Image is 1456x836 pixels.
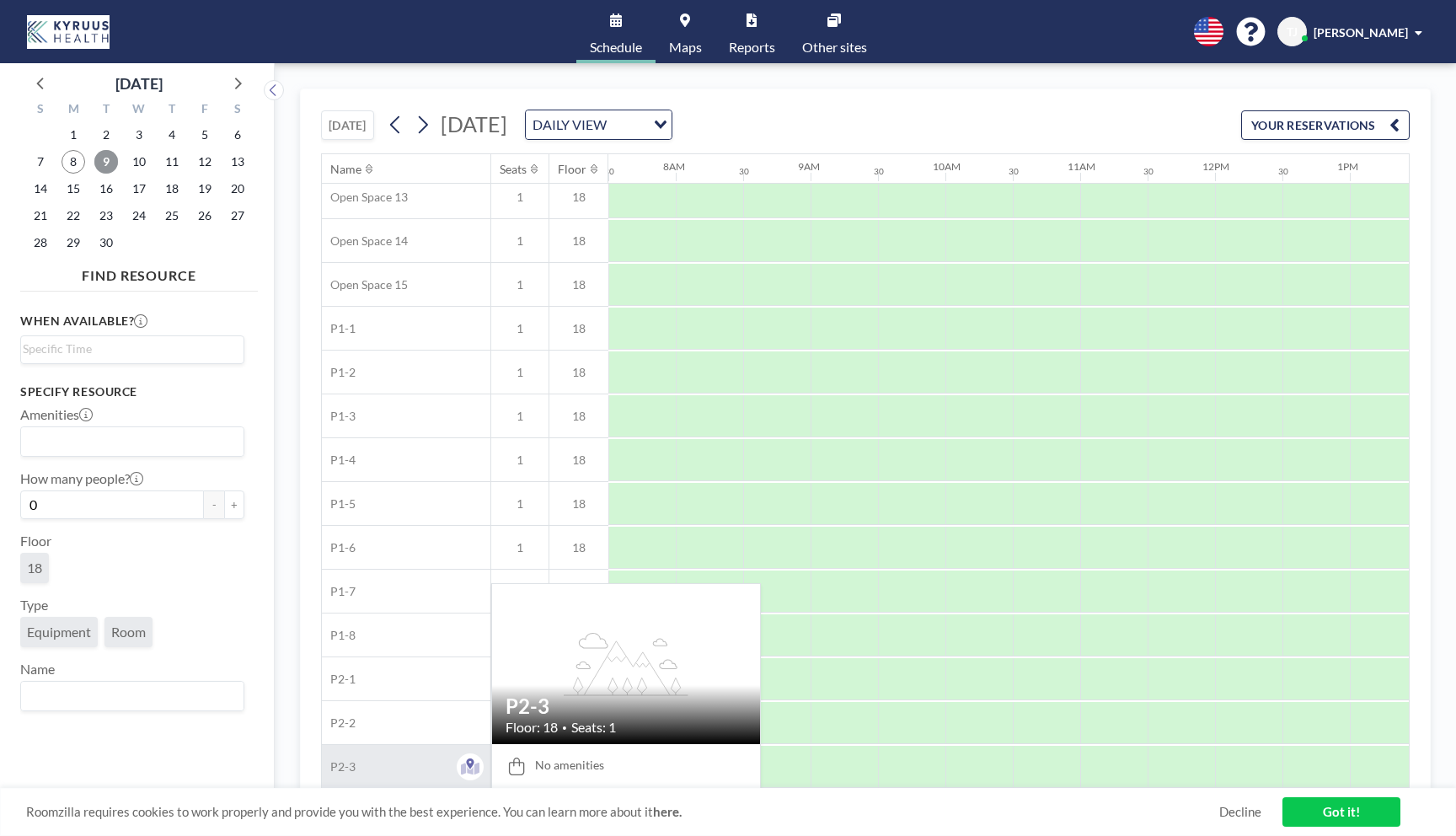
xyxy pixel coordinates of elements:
[322,277,408,292] span: Open Space 15
[322,540,356,555] span: P1-6
[224,490,244,519] button: +
[491,321,549,336] span: 1
[123,99,156,121] div: W
[23,431,234,453] input: Search for option
[529,114,610,136] span: DAILY VIEW
[549,453,608,468] span: 18
[20,597,48,614] label: Type
[21,682,244,710] div: Search for option
[322,233,408,249] span: Open Space 14
[549,321,608,336] span: 18
[29,177,52,201] span: Sunday, September 14, 2025
[204,490,224,519] button: -
[20,406,93,423] label: Amenities
[1282,797,1400,827] a: Got it!
[127,123,151,147] span: Wednesday, September 3, 2025
[562,722,567,733] span: •
[20,661,55,678] label: Name
[115,72,163,95] div: [DATE]
[27,560,42,576] span: 18
[23,340,234,358] input: Search for option
[798,160,820,173] div: 9AM
[20,470,143,487] label: How many people?
[193,150,217,174] span: Friday, September 12, 2025
[193,204,217,228] span: Friday, September 26, 2025
[24,99,57,121] div: S
[20,384,244,399] h3: Specify resource
[321,110,374,140] button: [DATE]
[322,628,356,643] span: P1-8
[160,204,184,228] span: Thursday, September 25, 2025
[29,231,52,255] span: Sunday, September 28, 2025
[802,40,867,54] span: Other sites
[1202,160,1229,173] div: 12PM
[506,719,558,736] span: Floor: 18
[27,624,91,640] span: Equipment
[549,540,608,555] span: 18
[549,409,608,424] span: 18
[322,496,356,512] span: P1-5
[491,540,549,555] span: 1
[526,110,672,139] div: Search for option
[155,99,188,121] div: T
[94,231,118,255] span: Tuesday, September 30, 2025
[322,365,356,380] span: P1-2
[491,365,549,380] span: 1
[491,233,549,249] span: 1
[535,758,604,773] span: No amenities
[571,719,616,736] span: Seats: 1
[193,177,217,201] span: Friday, September 19, 2025
[127,150,151,174] span: Wednesday, September 10, 2025
[663,160,685,173] div: 8AM
[549,233,608,249] span: 18
[23,685,234,707] input: Search for option
[21,336,244,362] div: Search for option
[193,123,217,147] span: Friday, September 5, 2025
[160,123,184,147] span: Thursday, September 4, 2025
[226,123,249,147] span: Saturday, September 6, 2025
[322,759,356,774] span: P2-3
[491,496,549,512] span: 1
[226,204,249,228] span: Saturday, September 27, 2025
[506,694,747,719] h2: P2-3
[94,150,118,174] span: Tuesday, September 9, 2025
[20,260,258,284] h4: FIND RESOURCE
[62,123,85,147] span: Monday, September 1, 2025
[29,204,52,228] span: Sunday, September 21, 2025
[330,162,361,177] div: Name
[226,150,249,174] span: Saturday, September 13, 2025
[226,177,249,201] span: Saturday, September 20, 2025
[549,365,608,380] span: 18
[491,453,549,468] span: 1
[549,277,608,292] span: 18
[20,533,51,549] label: Floor
[322,321,356,336] span: P1-1
[322,190,408,205] span: Open Space 13
[29,150,52,174] span: Sunday, September 7, 2025
[739,166,749,177] div: 30
[94,204,118,228] span: Tuesday, September 23, 2025
[127,204,151,228] span: Wednesday, September 24, 2025
[1143,166,1154,177] div: 30
[127,177,151,201] span: Wednesday, September 17, 2025
[491,409,549,424] span: 1
[669,40,702,54] span: Maps
[160,177,184,201] span: Thursday, September 18, 2025
[441,111,507,137] span: [DATE]
[491,190,549,205] span: 1
[1068,160,1095,173] div: 11AM
[57,99,90,121] div: M
[1278,166,1288,177] div: 30
[1287,24,1298,40] span: TJ
[1314,25,1408,40] span: [PERSON_NAME]
[322,409,356,424] span: P1-3
[653,804,682,819] a: here.
[1009,166,1019,177] div: 30
[27,15,110,49] img: organization-logo
[729,40,775,54] span: Reports
[62,150,85,174] span: Monday, September 8, 2025
[1219,804,1261,820] a: Decline
[94,177,118,201] span: Tuesday, September 16, 2025
[322,672,356,687] span: P2-1
[94,123,118,147] span: Tuesday, September 2, 2025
